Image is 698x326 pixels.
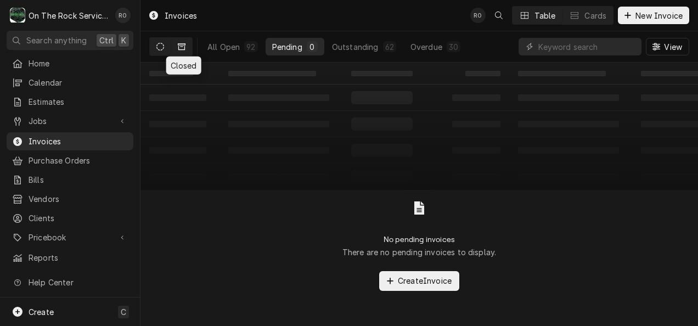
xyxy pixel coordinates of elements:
[7,74,133,92] a: Calendar
[29,96,128,108] span: Estimates
[7,171,133,189] a: Bills
[29,193,128,205] span: Vendors
[396,275,454,286] span: Create Invoice
[538,38,636,55] input: Keyword search
[166,57,201,75] div: Closed
[410,41,442,53] div: Overdue
[29,307,54,317] span: Create
[7,293,133,311] a: Go to What's New
[272,41,302,53] div: Pending
[470,8,486,23] div: RO
[518,71,606,76] span: ‌
[633,10,685,21] span: New Invoice
[385,41,394,53] div: 62
[29,58,128,69] span: Home
[29,136,128,147] span: Invoices
[29,155,128,166] span: Purchase Orders
[29,10,109,21] div: On The Rock Services
[29,174,128,186] span: Bills
[7,273,133,291] a: Go to Help Center
[149,71,193,76] span: ‌
[534,10,556,21] div: Table
[384,235,455,244] h2: No pending invoices
[99,35,114,46] span: Ctrl
[618,7,689,24] button: New Invoice
[332,41,379,53] div: Outstanding
[7,209,133,227] a: Clients
[584,10,606,21] div: Cards
[309,41,316,53] div: 0
[662,41,684,53] span: View
[115,8,131,23] div: Rich Ortega's Avatar
[246,41,255,53] div: 92
[7,228,133,246] a: Go to Pricebook
[7,132,133,150] a: Invoices
[351,71,413,76] span: ‌
[379,271,459,291] button: CreateInvoice
[7,112,133,130] a: Go to Jobs
[10,8,25,23] div: O
[7,190,133,208] a: Vendors
[29,77,128,88] span: Calendar
[490,7,508,24] button: Open search
[29,115,111,127] span: Jobs
[646,38,689,55] button: View
[29,277,127,288] span: Help Center
[470,8,486,23] div: Rich Ortega's Avatar
[7,93,133,111] a: Estimates
[7,151,133,170] a: Purchase Orders
[121,35,126,46] span: K
[140,63,698,190] table: Pending Invoices List Loading
[7,54,133,72] a: Home
[228,71,316,76] span: ‌
[115,8,131,23] div: RO
[207,41,240,53] div: All Open
[342,246,497,258] p: There are no pending invoices to display.
[29,296,127,307] span: What's New
[29,232,111,243] span: Pricebook
[7,249,133,267] a: Reports
[26,35,87,46] span: Search anything
[465,71,500,76] span: ‌
[7,31,133,50] button: Search anythingCtrlK
[121,306,126,318] span: C
[29,252,128,263] span: Reports
[29,212,128,224] span: Clients
[10,8,25,23] div: On The Rock Services's Avatar
[449,41,458,53] div: 30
